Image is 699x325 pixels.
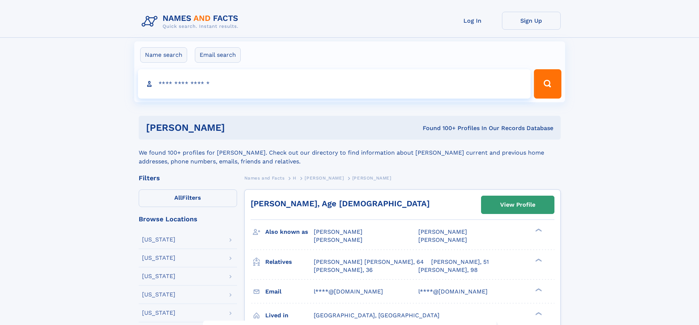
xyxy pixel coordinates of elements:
[324,124,553,132] div: Found 100+ Profiles In Our Records Database
[534,311,542,316] div: ❯
[142,237,175,243] div: [US_STATE]
[139,216,237,222] div: Browse Locations
[534,287,542,292] div: ❯
[142,255,175,261] div: [US_STATE]
[139,189,237,207] label: Filters
[265,285,314,298] h3: Email
[481,196,554,214] a: View Profile
[293,173,296,182] a: H
[314,266,373,274] a: [PERSON_NAME], 36
[314,228,363,235] span: [PERSON_NAME]
[305,176,344,181] span: [PERSON_NAME]
[142,310,175,316] div: [US_STATE]
[139,175,237,181] div: Filters
[534,258,542,262] div: ❯
[265,256,314,268] h3: Relatives
[352,176,392,181] span: [PERSON_NAME]
[251,199,430,208] a: [PERSON_NAME], Age [DEMOGRAPHIC_DATA]
[195,47,241,63] label: Email search
[500,196,535,213] div: View Profile
[418,228,467,235] span: [PERSON_NAME]
[534,228,542,233] div: ❯
[314,258,424,266] a: [PERSON_NAME] [PERSON_NAME], 64
[138,69,531,99] input: search input
[265,309,314,322] h3: Lived in
[305,173,344,182] a: [PERSON_NAME]
[534,69,561,99] button: Search Button
[142,273,175,279] div: [US_STATE]
[265,226,314,238] h3: Also known as
[142,292,175,298] div: [US_STATE]
[244,173,285,182] a: Names and Facts
[293,176,296,181] span: H
[314,236,363,243] span: [PERSON_NAME]
[140,47,187,63] label: Name search
[139,140,561,166] div: We found 100+ profiles for [PERSON_NAME]. Check out our directory to find information about [PERS...
[139,12,244,32] img: Logo Names and Facts
[418,236,467,243] span: [PERSON_NAME]
[174,194,182,201] span: All
[443,12,502,30] a: Log In
[418,266,478,274] a: [PERSON_NAME], 98
[431,258,489,266] a: [PERSON_NAME], 51
[146,123,324,132] h1: [PERSON_NAME]
[314,312,440,319] span: [GEOGRAPHIC_DATA], [GEOGRAPHIC_DATA]
[502,12,561,30] a: Sign Up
